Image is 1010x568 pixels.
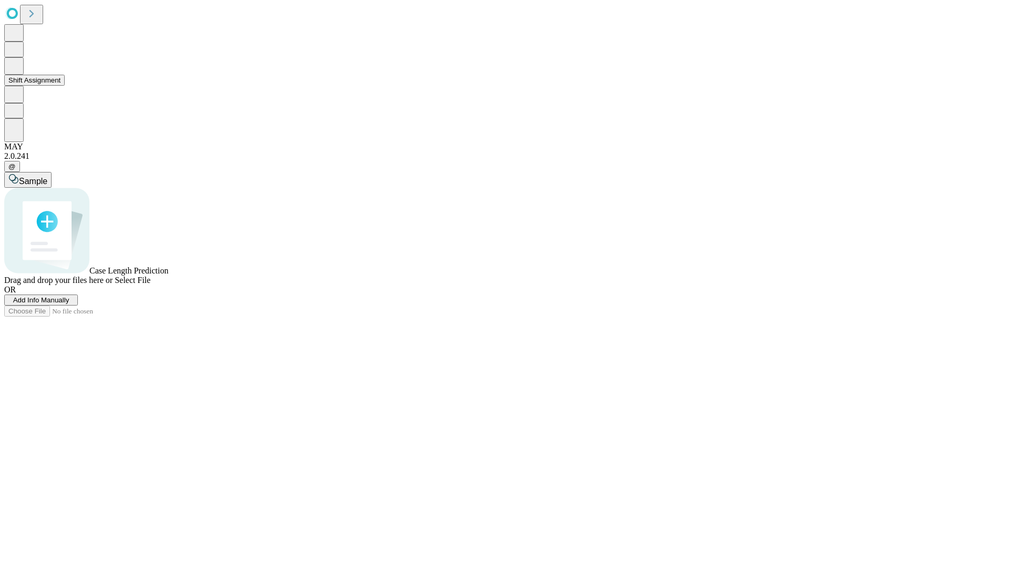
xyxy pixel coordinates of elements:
[4,142,1006,151] div: MAY
[4,285,16,294] span: OR
[8,163,16,170] span: @
[4,75,65,86] button: Shift Assignment
[4,295,78,306] button: Add Info Manually
[4,276,113,285] span: Drag and drop your files here or
[4,151,1006,161] div: 2.0.241
[4,172,52,188] button: Sample
[19,177,47,186] span: Sample
[89,266,168,275] span: Case Length Prediction
[4,161,20,172] button: @
[13,296,69,304] span: Add Info Manually
[115,276,150,285] span: Select File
